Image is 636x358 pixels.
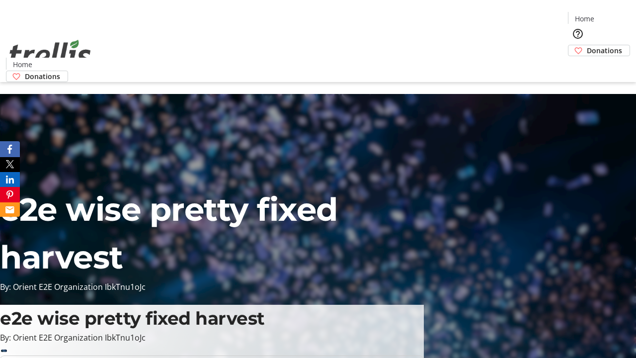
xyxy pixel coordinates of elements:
button: Cart [568,56,588,76]
a: Home [6,59,38,70]
a: Donations [6,71,68,82]
span: Donations [587,45,622,56]
a: Home [568,13,600,24]
span: Home [575,13,594,24]
button: Help [568,24,588,44]
span: Home [13,59,32,70]
img: Orient E2E Organization IbkTnu1oJc's Logo [6,29,94,79]
span: Donations [25,71,60,82]
a: Donations [568,45,630,56]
